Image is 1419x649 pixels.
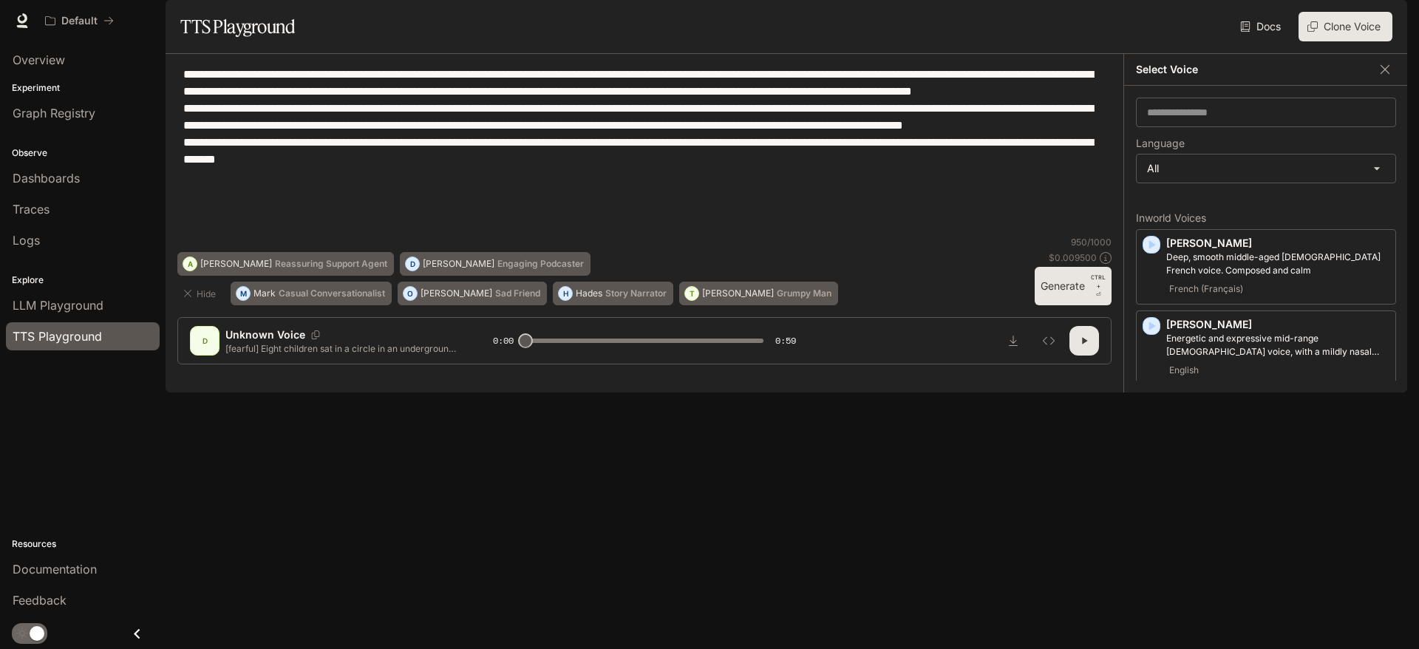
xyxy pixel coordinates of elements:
a: Docs [1237,12,1287,41]
button: Copy Voice ID [305,330,326,339]
button: MMarkCasual Conversationalist [231,282,392,305]
button: Hide [177,282,225,305]
div: O [404,282,417,305]
span: French (Français) [1166,280,1246,298]
p: [PERSON_NAME] [421,289,492,298]
button: D[PERSON_NAME]Engaging Podcaster [400,252,591,276]
p: Engaging Podcaster [497,259,584,268]
div: H [559,282,572,305]
span: 0:00 [493,333,514,348]
p: Hades [576,289,602,298]
div: D [406,252,419,276]
p: Default [61,15,98,27]
p: Energetic and expressive mid-range male voice, with a mildly nasal quality [1166,332,1389,359]
p: Language [1136,138,1185,149]
p: [fearful] Eight children sat in a circle in an underground cave, their eyes completely white, hum... [225,342,457,355]
button: All workspaces [38,6,120,35]
p: Story Narrator [605,289,667,298]
button: T[PERSON_NAME]Grumpy Man [679,282,838,305]
button: Download audio [998,326,1028,356]
p: ⏎ [1091,273,1106,299]
p: Sad Friend [495,289,540,298]
button: O[PERSON_NAME]Sad Friend [398,282,547,305]
div: M [236,282,250,305]
div: D [193,329,217,353]
p: [PERSON_NAME] [200,259,272,268]
p: [PERSON_NAME] [1166,317,1389,332]
span: English [1166,361,1202,379]
p: Mark [253,289,276,298]
p: Inworld Voices [1136,213,1396,223]
p: Casual Conversationalist [279,289,385,298]
p: [PERSON_NAME] [702,289,774,298]
button: HHadesStory Narrator [553,282,673,305]
div: A [183,252,197,276]
button: A[PERSON_NAME]Reassuring Support Agent [177,252,394,276]
p: Grumpy Man [777,289,831,298]
button: Clone Voice [1299,12,1392,41]
div: All [1137,154,1395,183]
div: T [685,282,698,305]
h1: TTS Playground [180,12,295,41]
p: Reassuring Support Agent [275,259,387,268]
p: CTRL + [1091,273,1106,290]
p: Deep, smooth middle-aged male French voice. Composed and calm [1166,251,1389,277]
p: [PERSON_NAME] [1166,236,1389,251]
button: GenerateCTRL +⏎ [1035,267,1112,305]
span: 0:59 [775,333,796,348]
p: Unknown Voice [225,327,305,342]
p: [PERSON_NAME] [423,259,494,268]
button: Inspect [1034,326,1064,356]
